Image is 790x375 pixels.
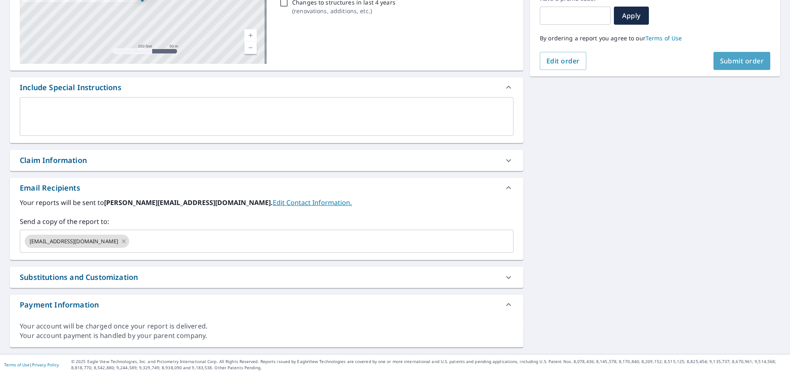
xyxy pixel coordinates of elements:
[25,238,123,245] span: [EMAIL_ADDRESS][DOMAIN_NAME]
[646,34,682,42] a: Terms of Use
[244,29,257,42] a: Current Level 17, Zoom In
[540,52,586,70] button: Edit order
[20,217,513,226] label: Send a copy of the report to:
[614,7,649,25] button: Apply
[20,182,80,193] div: Email Recipients
[546,56,580,65] span: Edit order
[713,52,771,70] button: Submit order
[244,42,257,54] a: Current Level 17, Zoom Out
[32,362,59,368] a: Privacy Policy
[292,7,395,15] p: ( renovations, additions, etc. )
[20,272,138,283] div: Substitutions and Customization
[4,362,59,367] p: |
[10,77,523,97] div: Include Special Instructions
[273,198,352,207] a: EditContactInfo
[104,198,273,207] b: [PERSON_NAME][EMAIL_ADDRESS][DOMAIN_NAME].
[20,82,121,93] div: Include Special Instructions
[10,178,523,198] div: Email Recipients
[4,362,30,368] a: Terms of Use
[20,155,87,166] div: Claim Information
[10,295,523,314] div: Payment Information
[10,267,523,288] div: Substitutions and Customization
[720,56,764,65] span: Submit order
[20,331,513,340] div: Your account payment is handled by your parent company.
[10,150,523,171] div: Claim Information
[25,235,129,248] div: [EMAIL_ADDRESS][DOMAIN_NAME]
[620,11,642,20] span: Apply
[71,359,786,371] p: © 2025 Eagle View Technologies, Inc. and Pictometry International Corp. All Rights Reserved. Repo...
[20,321,513,331] div: Your account will be charged once your report is delivered.
[540,35,770,42] p: By ordering a report you agree to our
[20,299,99,310] div: Payment Information
[20,198,513,207] label: Your reports will be sent to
